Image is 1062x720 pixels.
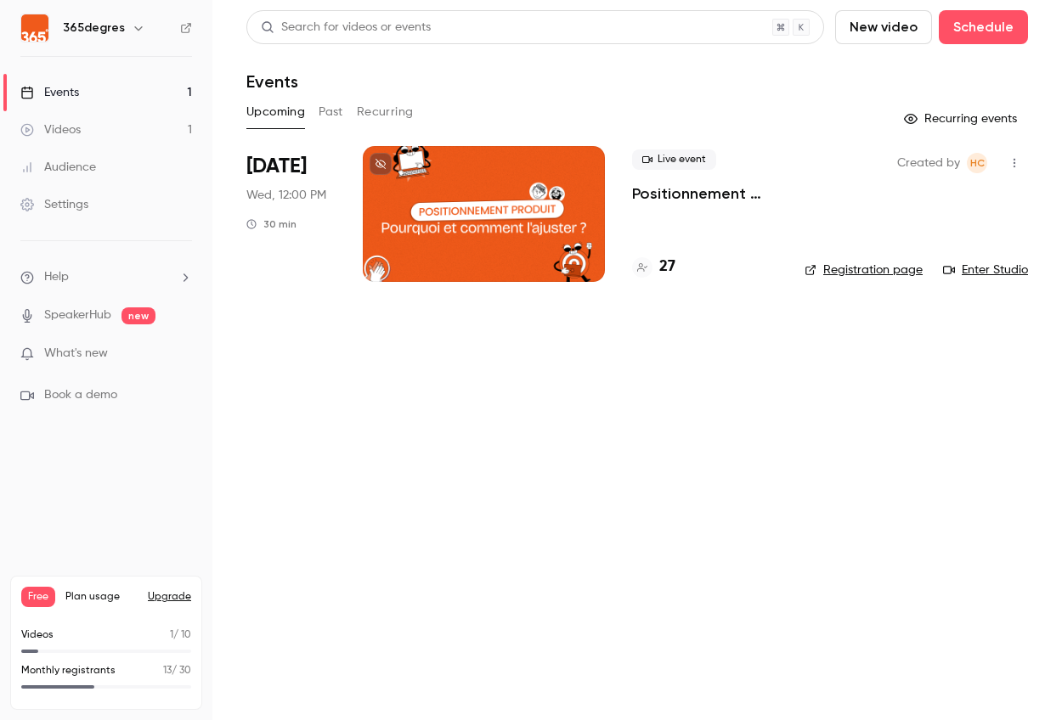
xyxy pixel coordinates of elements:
[21,14,48,42] img: 365degres
[319,98,343,126] button: Past
[261,19,431,37] div: Search for videos or events
[170,630,173,640] span: 1
[632,183,777,204] a: Positionnement produit : Pourquoi et comment l'ajuster ?
[357,98,414,126] button: Recurring
[148,590,191,604] button: Upgrade
[20,84,79,101] div: Events
[170,627,191,643] p: / 10
[939,10,1028,44] button: Schedule
[163,663,191,678] p: / 30
[246,187,326,204] span: Wed, 12:00 PM
[44,386,117,404] span: Book a demo
[835,10,932,44] button: New video
[246,71,298,92] h1: Events
[63,20,125,37] h6: 365degres
[246,153,307,180] span: [DATE]
[20,196,88,213] div: Settings
[632,149,716,170] span: Live event
[20,159,96,176] div: Audience
[659,256,675,278] h4: 27
[44,345,108,363] span: What's new
[943,262,1028,278] a: Enter Studio
[246,146,336,282] div: Aug 27 Wed, 12:00 PM (Europe/Paris)
[44,307,111,324] a: SpeakerHub
[246,98,305,126] button: Upcoming
[805,262,923,278] a: Registration page
[21,663,116,678] p: Monthly registrants
[44,268,69,286] span: Help
[246,217,297,231] div: 30 min
[20,268,192,286] li: help-dropdown-opener
[65,590,138,604] span: Plan usage
[970,153,985,173] span: HC
[21,587,55,607] span: Free
[896,105,1028,132] button: Recurring events
[21,627,54,643] p: Videos
[163,666,172,676] span: 13
[632,256,675,278] a: 27
[897,153,960,173] span: Created by
[121,307,155,324] span: new
[967,153,987,173] span: Hélène CHOMIENNE
[20,121,81,138] div: Videos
